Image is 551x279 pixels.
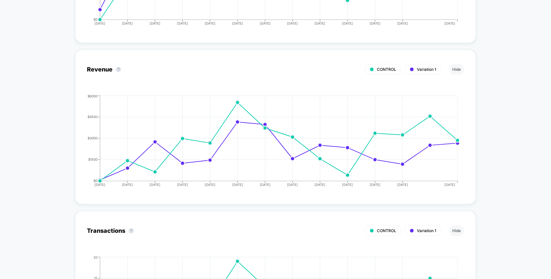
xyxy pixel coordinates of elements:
tspan: [DATE] [445,21,456,25]
span: Variation 1 [417,67,436,72]
span: CONTROL [377,228,396,233]
tspan: [DATE] [342,21,353,25]
tspan: [DATE] [205,21,215,25]
tspan: [DATE] [260,183,271,187]
tspan: [DATE] [232,183,243,187]
tspan: [DATE] [370,183,380,187]
tspan: [DATE] [122,21,133,25]
tspan: [DATE] [370,21,380,25]
tspan: [DATE] [315,183,325,187]
tspan: $1500 [88,157,97,161]
span: CONTROL [377,67,396,72]
tspan: [DATE] [177,21,188,25]
button: ? [129,228,134,233]
tspan: [DATE] [232,21,243,25]
tspan: [DATE] [397,183,408,187]
tspan: $4500 [88,115,97,119]
span: Variation 1 [417,228,436,233]
tspan: 20 [93,255,97,259]
tspan: [DATE] [445,183,456,187]
tspan: [DATE] [94,183,105,187]
tspan: [DATE] [205,183,215,187]
tspan: [DATE] [177,183,188,187]
tspan: [DATE] [342,183,353,187]
tspan: [DATE] [150,21,160,25]
tspan: [DATE] [260,21,271,25]
tspan: [DATE] [315,21,325,25]
div: REVENUE [80,94,458,192]
tspan: $0 [93,17,97,21]
tspan: $3000 [88,136,97,140]
tspan: [DATE] [287,21,298,25]
tspan: [DATE] [122,183,133,187]
button: Hide [449,64,464,75]
button: Hide [449,225,464,236]
button: ? [116,67,121,72]
tspan: $0 [93,179,97,183]
tspan: $6000 [88,94,97,98]
tspan: [DATE] [94,21,105,25]
tspan: [DATE] [397,21,408,25]
tspan: [DATE] [287,183,298,187]
tspan: [DATE] [150,183,160,187]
